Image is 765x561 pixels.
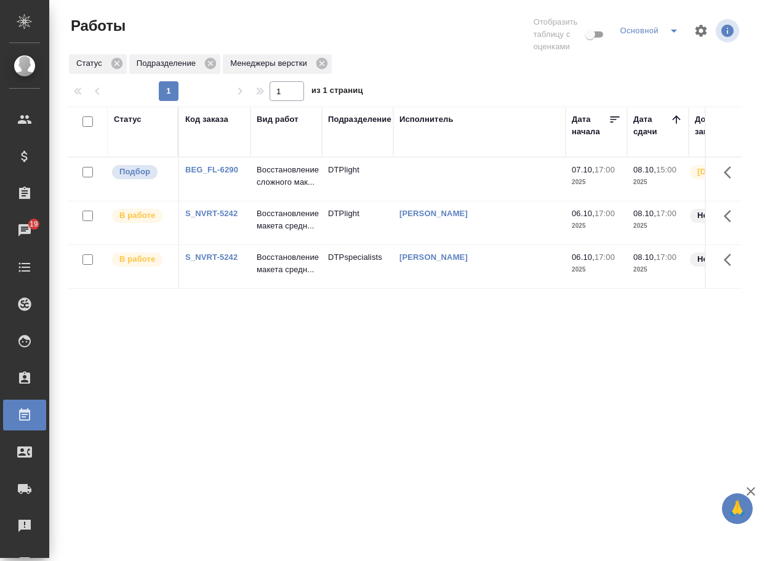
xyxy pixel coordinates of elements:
[716,245,746,275] button: Здесь прячутся важные кнопки
[572,165,595,174] p: 07.10,
[322,245,393,288] td: DTPspecialists
[22,218,46,230] span: 19
[185,209,238,218] a: S_NVRT-5242
[633,264,683,276] p: 2025
[695,113,759,138] div: Доп. статус заказа
[572,252,595,262] p: 06.10,
[257,113,298,126] div: Вид работ
[716,201,746,231] button: Здесь прячутся важные кнопки
[697,166,759,178] p: [DEMOGRAPHIC_DATA]
[633,176,683,188] p: 2025
[399,113,454,126] div: Исполнитель
[697,253,750,265] p: Нормальный
[722,493,753,524] button: 🙏
[230,57,311,70] p: Менеджеры верстки
[633,252,656,262] p: 08.10,
[185,113,228,126] div: Код заказа
[633,165,656,174] p: 08.10,
[633,113,670,138] div: Дата сдачи
[129,54,220,74] div: Подразделение
[111,251,172,268] div: Исполнитель выполняет работу
[595,209,615,218] p: 17:00
[311,83,363,101] span: из 1 страниц
[572,220,621,232] p: 2025
[656,209,676,218] p: 17:00
[716,158,746,187] button: Здесь прячутся важные кнопки
[257,208,316,232] p: Восстановление макета средн...
[322,201,393,244] td: DTPlight
[68,16,126,36] span: Работы
[322,158,393,201] td: DTPlight
[697,209,750,222] p: Нормальный
[114,113,142,126] div: Статус
[257,251,316,276] p: Восстановление макета средн...
[119,253,155,265] p: В работе
[3,215,46,246] a: 19
[595,165,615,174] p: 17:00
[534,16,583,53] span: Отобразить таблицу с оценками
[69,54,127,74] div: Статус
[572,209,595,218] p: 06.10,
[399,252,468,262] a: [PERSON_NAME]
[656,165,676,174] p: 15:00
[399,209,468,218] a: [PERSON_NAME]
[656,252,676,262] p: 17:00
[572,113,609,138] div: Дата начала
[119,209,155,222] p: В работе
[617,21,686,41] div: split button
[572,264,621,276] p: 2025
[223,54,332,74] div: Менеджеры верстки
[185,252,238,262] a: S_NVRT-5242
[633,220,683,232] p: 2025
[633,209,656,218] p: 08.10,
[572,176,621,188] p: 2025
[137,57,200,70] p: Подразделение
[185,165,238,174] a: BEG_FL-6290
[119,166,150,178] p: Подбор
[595,252,615,262] p: 17:00
[727,496,748,522] span: 🙏
[111,164,172,180] div: Можно подбирать исполнителей
[76,57,106,70] p: Статус
[257,164,316,188] p: Восстановление сложного мак...
[328,113,391,126] div: Подразделение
